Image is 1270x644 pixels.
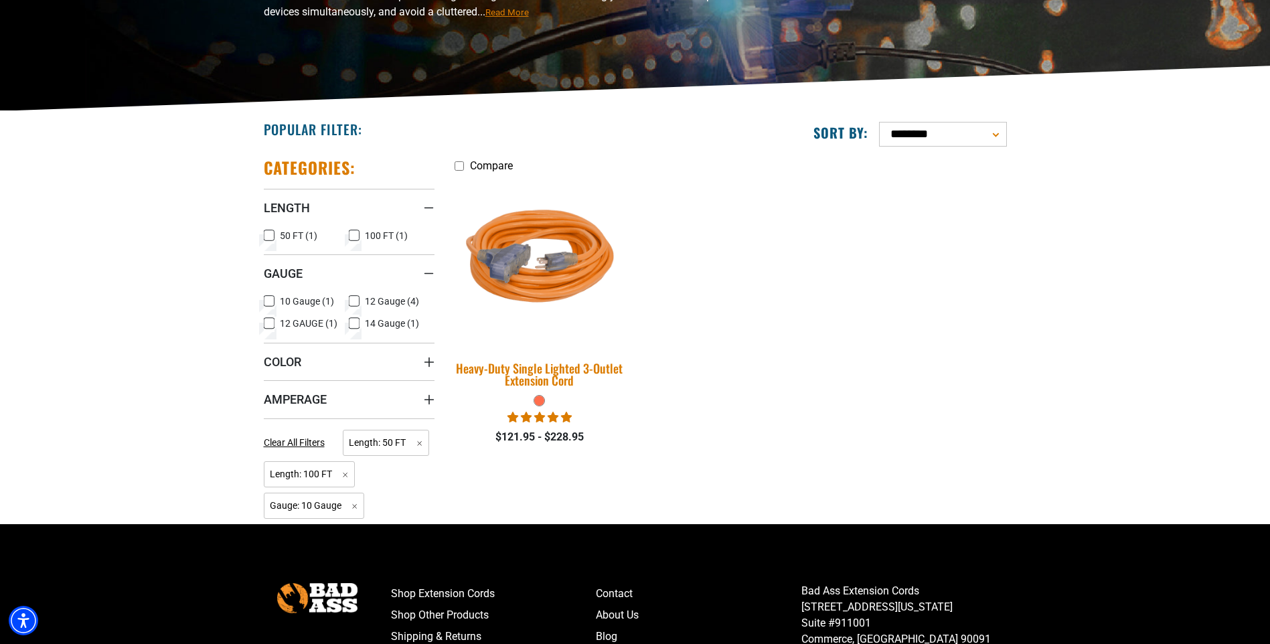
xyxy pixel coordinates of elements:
[391,605,597,626] a: Shop Other Products
[264,467,355,480] a: Length: 100 FT
[264,200,310,216] span: Length
[455,362,625,386] div: Heavy-Duty Single Lighted 3-Outlet Extension Cord
[264,493,365,519] span: Gauge: 10 Gauge
[365,297,419,306] span: 12 Gauge (4)
[507,411,572,424] span: 5.00 stars
[280,231,317,240] span: 50 FT (1)
[813,124,868,141] label: Sort by:
[470,159,513,172] span: Compare
[596,605,801,626] a: About Us
[455,179,625,394] a: orange Heavy-Duty Single Lighted 3-Outlet Extension Cord
[277,583,358,613] img: Bad Ass Extension Cords
[391,583,597,605] a: Shop Extension Cords
[264,499,365,511] a: Gauge: 10 Gauge
[365,319,419,328] span: 14 Gauge (1)
[264,380,434,418] summary: Amperage
[280,297,334,306] span: 10 Gauge (1)
[264,392,327,407] span: Amperage
[264,354,301,370] span: Color
[264,189,434,226] summary: Length
[343,430,429,456] span: Length: 50 FT
[446,177,633,348] img: orange
[264,437,325,448] span: Clear All Filters
[455,429,625,445] div: $121.95 - $228.95
[9,606,38,635] div: Accessibility Menu
[264,436,330,450] a: Clear All Filters
[264,461,355,487] span: Length: 100 FT
[264,254,434,292] summary: Gauge
[264,343,434,380] summary: Color
[264,266,303,281] span: Gauge
[365,231,408,240] span: 100 FT (1)
[343,436,429,449] a: Length: 50 FT
[264,157,356,178] h2: Categories:
[596,583,801,605] a: Contact
[264,120,362,138] h2: Popular Filter:
[485,7,529,17] span: Read More
[280,319,337,328] span: 12 GAUGE (1)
